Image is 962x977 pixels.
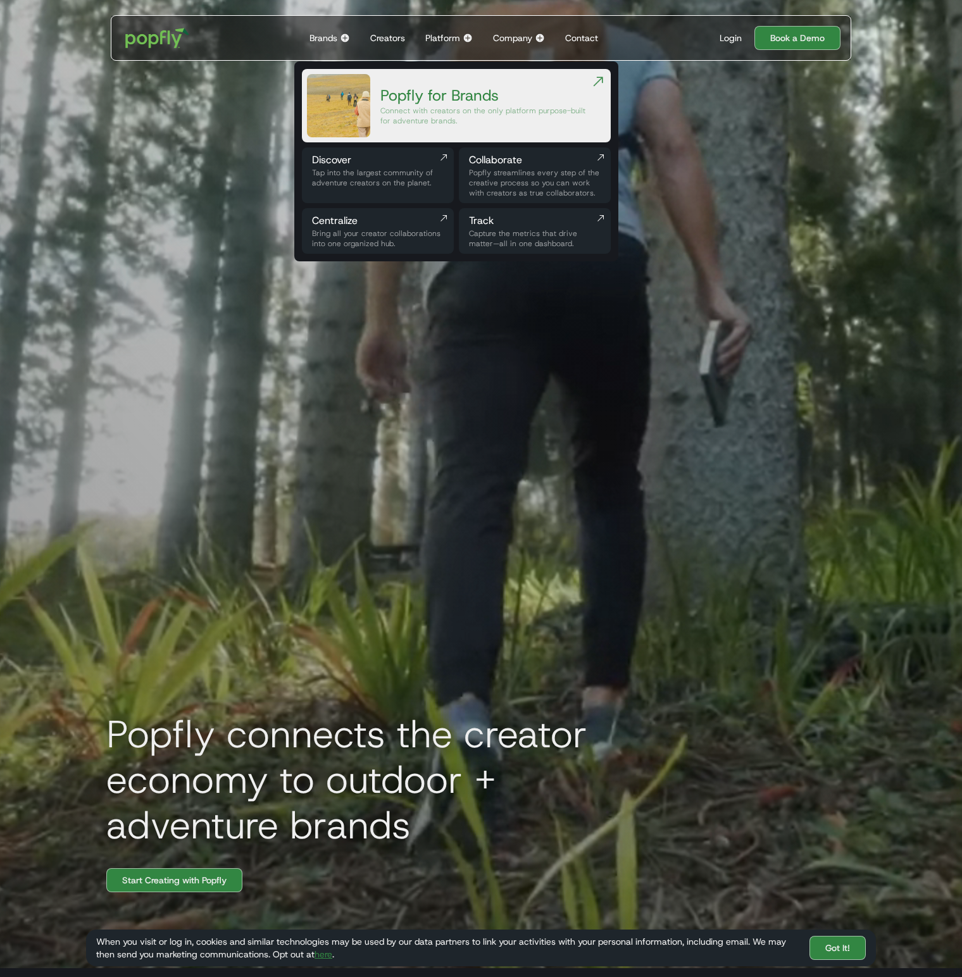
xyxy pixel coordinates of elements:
[715,32,747,44] a: Login
[312,168,444,188] div: Tap into the largest community of adventure creators on the planet.
[380,85,590,106] div: Popfly for Brands
[720,32,742,44] div: Login
[754,26,840,50] a: Book a Demo
[302,208,454,254] a: CentralizeBring all your creator collaborations into one organized hub.
[106,868,242,892] a: Start Creating with Popfly
[469,168,601,198] div: Popfly streamlines every step of the creative process so you can work with creators as true colla...
[315,949,332,960] a: here
[469,213,601,228] div: Track
[96,935,799,961] div: When you visit or log in, cookies and similar technologies may be used by our data partners to li...
[809,936,866,960] a: Got It!
[116,19,198,57] a: home
[459,208,611,254] a: TrackCapture the metrics that drive matter—all in one dashboard.
[493,32,532,44] div: Company
[312,228,444,249] div: Bring all your creator collaborations into one organized hub.
[312,213,444,228] div: Centralize
[309,32,337,44] div: Brands
[312,152,444,168] div: Discover
[302,147,454,203] a: DiscoverTap into the largest community of adventure creators on the planet.
[96,711,666,848] h1: Popfly connects the creator economy to outdoor + adventure brands
[365,16,410,60] a: Creators
[565,32,598,44] div: Contact
[380,106,590,126] div: Connect with creators on the only platform purpose-built for adventure brands.
[459,147,611,203] a: CollaboratePopfly streamlines every step of the creative process so you can work with creators as...
[302,69,611,142] a: Popfly for BrandsConnect with creators on the only platform purpose-built for adventure brands.
[560,16,603,60] a: Contact
[425,32,460,44] div: Platform
[469,228,601,249] div: Capture the metrics that drive matter—all in one dashboard.
[469,152,601,168] div: Collaborate
[370,32,405,44] div: Creators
